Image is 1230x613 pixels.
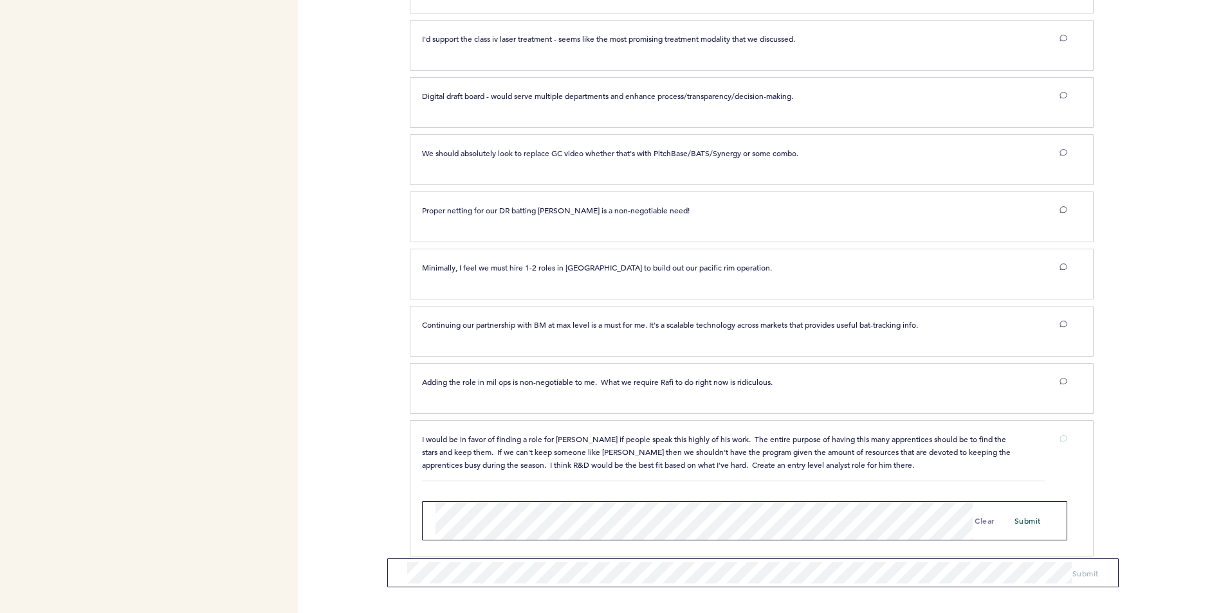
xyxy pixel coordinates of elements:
span: We should absolutely look to replace GC video whether that's with PitchBase/BATS/Synergy or some ... [422,148,798,158]
span: submit [1014,515,1041,526]
button: submit [1014,514,1041,527]
button: clear [975,514,995,527]
span: I would be in favor of finding a role for [PERSON_NAME] if people speak this highly of his work. ... [422,434,1013,470]
span: Submit [1072,568,1099,578]
span: Continuing our partnership with BM at max level is a must for me. It's a scalable technology acro... [422,319,918,330]
span: Digital draft board - would serve multiple departments and enhance process/transparency/decision-... [422,91,793,101]
span: Proper netting for our DR batting [PERSON_NAME] is a non-negotiable need! [422,205,690,215]
button: Submit [1072,567,1099,580]
span: I'd support the class iv laser treatment - seems like the most promising treatment modality that ... [422,33,795,44]
span: Adding the role in mil ops is non-negotiable to me. What we require Rafi to do right now is ridic... [422,377,773,387]
span: Minimally, I feel we must hire 1-2 roles in [GEOGRAPHIC_DATA] to build out our pacific rim operat... [422,262,772,272]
